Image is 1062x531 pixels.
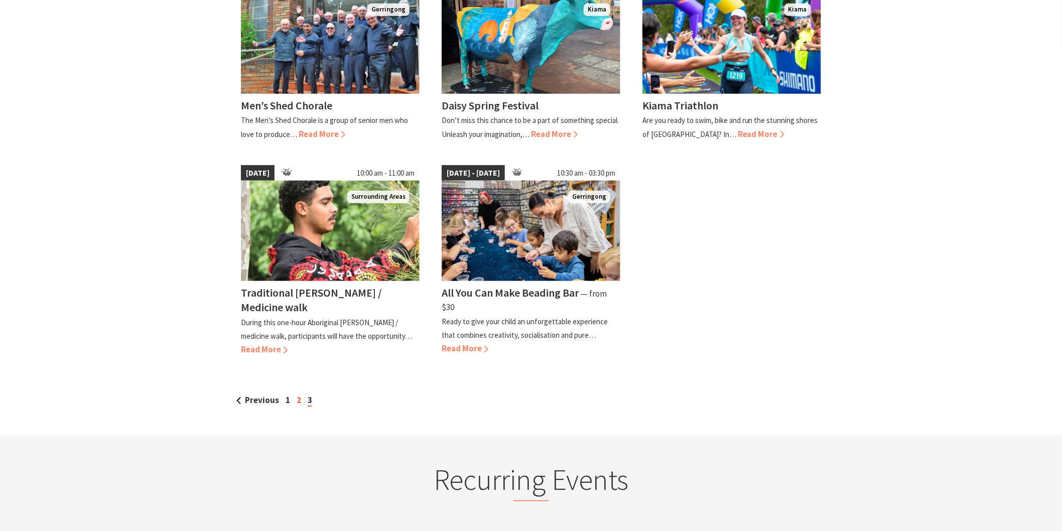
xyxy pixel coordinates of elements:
[442,165,505,181] span: [DATE] - [DATE]
[286,394,290,406] a: 1
[584,4,610,16] span: Kiama
[442,317,608,340] p: Ready to give your child an unforgettable experience that combines creativity, socialisation and ...
[241,318,412,341] p: During this one-hour Aboriginal [PERSON_NAME] / medicine walk, participants will have the opportu...
[568,191,610,203] span: Gerringong
[241,165,420,357] a: [DATE] 10:00 am - 11:00 am Surrounding Areas Traditional [PERSON_NAME] / Medicine walk During thi...
[352,165,420,181] span: 10:00 am - 11:00 am
[784,4,811,16] span: Kiama
[299,128,345,140] span: Read More
[236,394,279,406] a: Previous
[347,191,410,203] span: Surrounding Areas
[442,98,539,112] h4: Daisy Spring Festival
[738,128,784,140] span: Read More
[241,286,382,314] h4: Traditional [PERSON_NAME] / Medicine walk
[442,115,619,139] p: Don’t miss this chance to be a part of something special. Unleash your imagination,…
[531,128,578,140] span: Read More
[442,181,620,281] img: groups family kids adults can all bead at our workshops
[367,4,410,16] span: Gerringong
[442,286,579,300] h4: All You Can Make Beading Bar
[297,394,301,406] a: 2
[552,165,620,181] span: 10:30 am - 03:30 pm
[442,343,488,354] span: Read More
[241,344,288,355] span: Read More
[642,115,818,139] p: Are you ready to swim, bike and run the stunning shores of [GEOGRAPHIC_DATA]? In…
[442,165,620,357] a: [DATE] - [DATE] 10:30 am - 03:30 pm groups family kids adults can all bead at our workshops Gerri...
[241,165,275,181] span: [DATE]
[241,115,408,139] p: The Men’s Shed Chorale is a group of senior men who love to produce…
[642,98,718,112] h4: Kiama Triathlon
[241,98,332,112] h4: Men’s Shed Chorale
[308,394,312,407] span: 3
[334,463,728,502] h2: Recurring Events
